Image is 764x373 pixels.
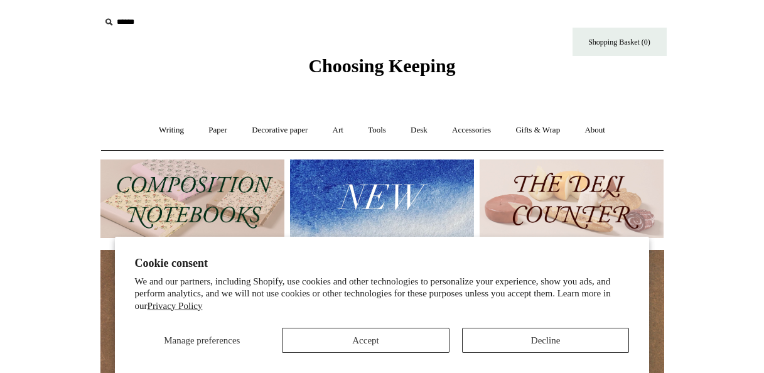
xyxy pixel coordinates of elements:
[573,28,667,56] a: Shopping Basket (0)
[135,276,630,313] p: We and our partners, including Shopify, use cookies and other technologies to personalize your ex...
[308,65,455,74] a: Choosing Keeping
[197,114,239,147] a: Paper
[480,159,664,238] img: The Deli Counter
[399,114,439,147] a: Desk
[164,335,240,345] span: Manage preferences
[308,55,455,76] span: Choosing Keeping
[462,328,630,353] button: Decline
[282,328,449,353] button: Accept
[148,114,195,147] a: Writing
[441,114,502,147] a: Accessories
[573,114,616,147] a: About
[135,257,630,270] h2: Cookie consent
[135,328,270,353] button: Manage preferences
[321,114,355,147] a: Art
[240,114,319,147] a: Decorative paper
[504,114,571,147] a: Gifts & Wrap
[357,114,397,147] a: Tools
[148,301,203,311] a: Privacy Policy
[100,159,284,238] img: 202302 Composition ledgers.jpg__PID:69722ee6-fa44-49dd-a067-31375e5d54ec
[290,159,474,238] img: New.jpg__PID:f73bdf93-380a-4a35-bcfe-7823039498e1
